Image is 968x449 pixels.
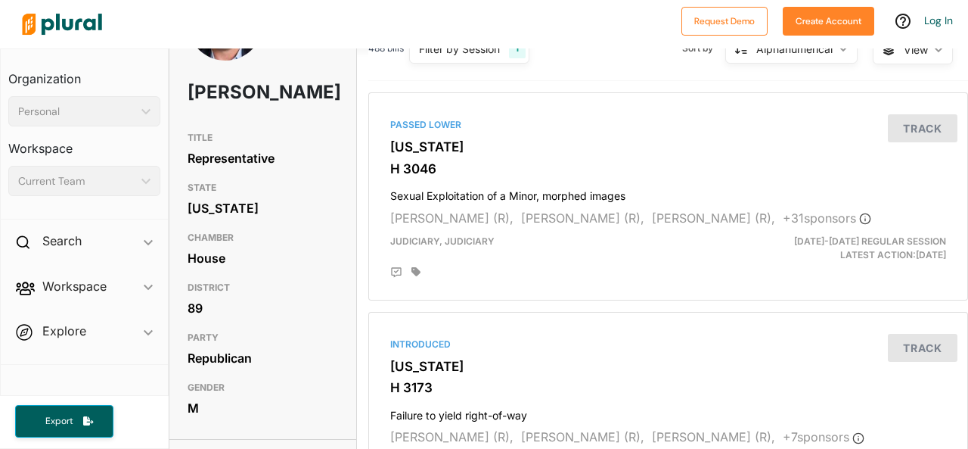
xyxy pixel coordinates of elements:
[924,14,953,27] a: Log In
[188,129,338,147] h3: TITLE
[652,210,775,226] span: [PERSON_NAME] (R),
[756,41,833,57] div: Alphanumerical
[188,397,338,419] div: M
[188,70,278,115] h1: [PERSON_NAME]
[188,297,338,320] div: 89
[783,12,874,28] a: Create Account
[390,235,495,247] span: Judiciary, Judiciary
[390,182,946,203] h4: Sexual Exploitation of a Minor, morphed images
[8,57,160,90] h3: Organization
[188,197,338,220] div: [US_STATE]
[390,139,946,154] h3: [US_STATE]
[682,42,725,55] span: Sort by
[765,235,957,262] div: Latest Action: [DATE]
[652,429,775,444] span: [PERSON_NAME] (R),
[188,147,338,170] div: Representative
[783,210,871,226] span: + 31 sponsor s
[188,347,338,369] div: Republican
[390,380,946,395] h3: H 3173
[42,232,82,249] h2: Search
[681,7,768,36] button: Request Demo
[411,267,420,277] div: Add tags
[188,329,338,347] h3: PARTY
[390,161,946,176] h3: H 3046
[390,267,402,279] div: Add Position Statement
[18,173,135,189] div: Current Team
[390,118,946,132] div: Passed Lower
[390,210,513,226] span: [PERSON_NAME] (R),
[188,379,338,397] h3: GENDER
[188,229,338,247] h3: CHAMBER
[794,235,946,247] span: [DATE]-[DATE] Regular Session
[188,247,338,270] div: House
[18,104,135,120] div: Personal
[390,338,946,351] div: Introduced
[390,429,513,444] span: [PERSON_NAME] (R),
[8,126,160,160] h3: Workspace
[188,179,338,197] h3: STATE
[188,279,338,297] h3: DISTRICT
[783,429,864,444] span: + 7 sponsor s
[521,429,644,444] span: [PERSON_NAME] (R),
[888,334,957,362] button: Track
[521,210,644,226] span: [PERSON_NAME] (R),
[681,12,768,28] a: Request Demo
[390,402,946,422] h4: Failure to yield right-of-way
[783,7,874,36] button: Create Account
[35,415,83,428] span: Export
[15,405,113,438] button: Export
[904,42,928,58] span: View
[390,359,946,374] h3: [US_STATE]
[888,114,957,142] button: Track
